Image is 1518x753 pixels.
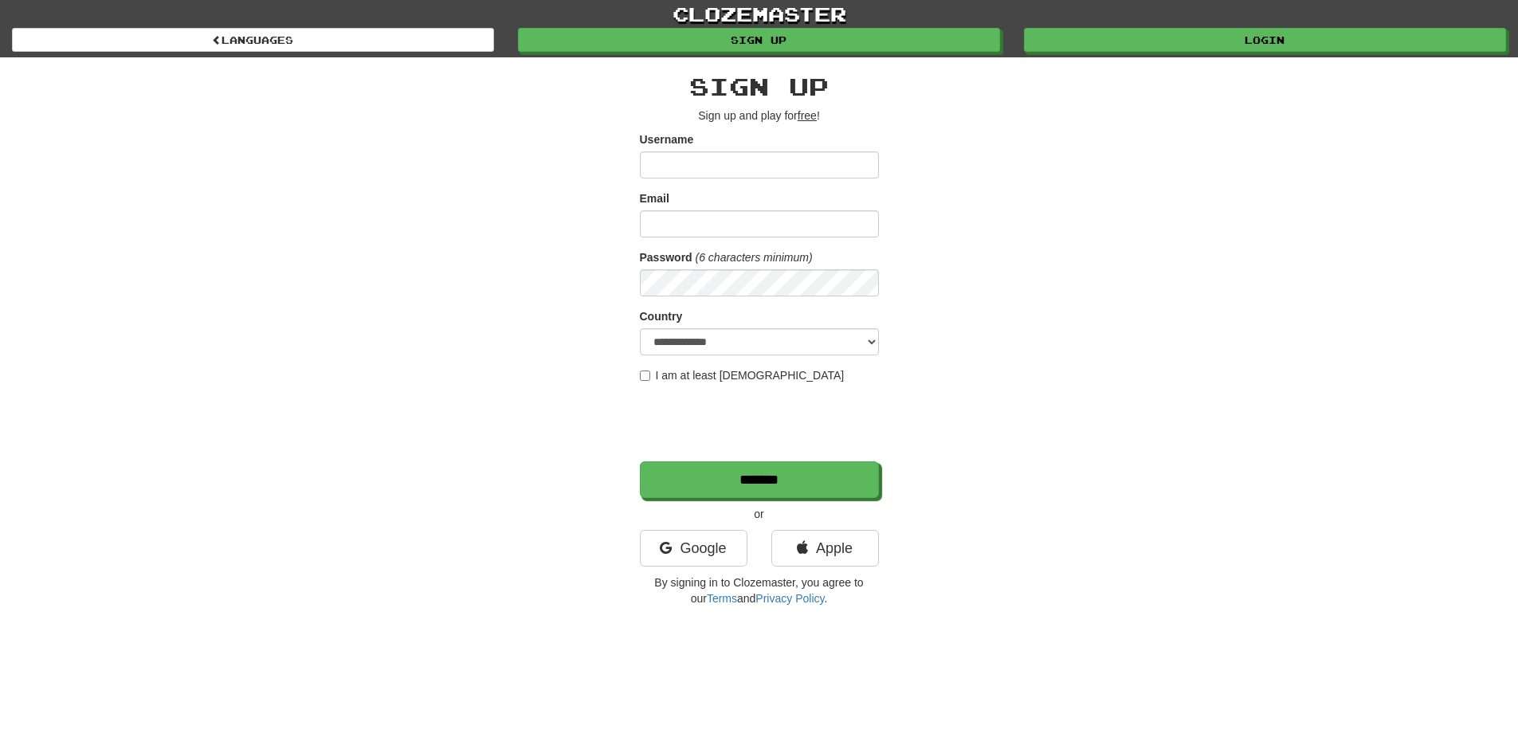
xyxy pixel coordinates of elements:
p: or [640,506,879,522]
a: Terms [707,592,737,605]
a: Login [1024,28,1506,52]
label: Email [640,190,669,206]
p: By signing in to Clozemaster, you agree to our and . [640,575,879,606]
a: Languages [12,28,494,52]
input: I am at least [DEMOGRAPHIC_DATA] [640,371,650,381]
iframe: reCAPTCHA [640,391,882,453]
label: Country [640,308,683,324]
u: free [798,109,817,122]
a: Privacy Policy [755,592,824,605]
h2: Sign up [640,73,879,100]
a: Apple [771,530,879,567]
label: Password [640,249,692,265]
label: I am at least [DEMOGRAPHIC_DATA] [640,367,845,383]
a: Sign up [518,28,1000,52]
p: Sign up and play for ! [640,108,879,124]
label: Username [640,131,694,147]
a: Google [640,530,747,567]
em: (6 characters minimum) [696,251,813,264]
